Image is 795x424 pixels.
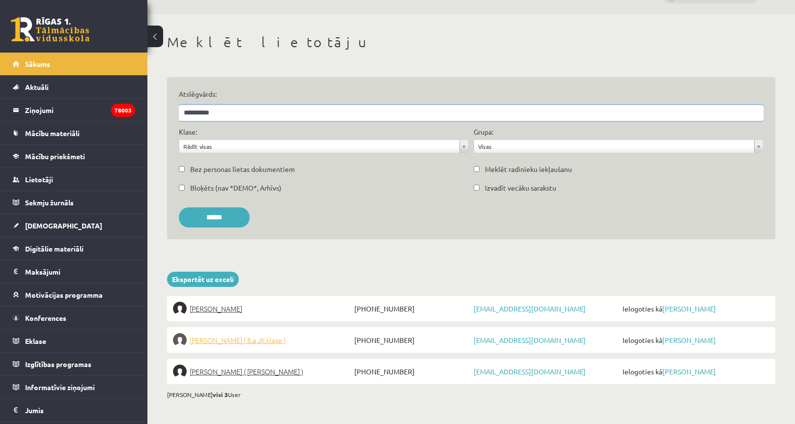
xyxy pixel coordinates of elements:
span: [PHONE_NUMBER] [352,365,471,378]
label: Grupa: [474,127,493,137]
a: [EMAIL_ADDRESS][DOMAIN_NAME] [474,336,586,344]
b: visi 3 [213,391,228,398]
span: Ielogoties kā [620,302,769,315]
label: Izvadīt vecāku sarakstu [485,183,556,193]
a: Izglītības programas [13,353,135,375]
span: Ielogoties kā [620,365,769,378]
span: Izglītības programas [25,360,91,368]
span: Konferences [25,313,66,322]
a: [PERSON_NAME] ( 8.a JK klase ) [173,333,352,347]
span: [PHONE_NUMBER] [352,302,471,315]
img: Veronika Jakušonoka [173,365,187,378]
a: Motivācijas programma [13,283,135,306]
a: Digitālie materiāli [13,237,135,260]
span: Eklase [25,337,46,345]
label: Meklēt radinieku iekļaušanu [485,164,572,174]
a: [DEMOGRAPHIC_DATA] [13,214,135,237]
a: Rīgas 1. Tālmācības vidusskola [11,17,89,42]
h1: Meklēt lietotāju [167,34,775,51]
span: Jumis [25,406,44,415]
a: [PERSON_NAME] [662,304,716,313]
label: Klase: [179,127,197,137]
a: Eklase [13,330,135,352]
legend: Maksājumi [25,260,135,283]
a: Eksportēt uz exceli [167,272,239,287]
img: Anita Jakušonoka [173,302,187,315]
span: Motivācijas programma [25,290,103,299]
span: Rādīt visas [183,140,455,153]
span: Aktuāli [25,83,49,91]
a: Konferences [13,307,135,329]
span: [PERSON_NAME] ( 8.a JK klase ) [190,333,285,347]
span: [DEMOGRAPHIC_DATA] [25,221,102,230]
a: [PERSON_NAME] [173,302,352,315]
legend: Ziņojumi [25,99,135,121]
a: [PERSON_NAME] [662,367,716,376]
a: Aktuāli [13,76,135,98]
a: [PERSON_NAME] [662,336,716,344]
span: Sekmju žurnāls [25,198,74,207]
span: Digitālie materiāli [25,244,84,253]
div: [PERSON_NAME] User [167,390,775,399]
a: Ziņojumi78003 [13,99,135,121]
span: Lietotāji [25,175,53,184]
span: Mācību priekšmeti [25,152,85,161]
a: Visas [474,140,763,153]
span: [PERSON_NAME] ( [PERSON_NAME] ) [190,365,303,378]
span: Informatīvie ziņojumi [25,383,95,392]
span: Ielogoties kā [620,333,769,347]
a: [EMAIL_ADDRESS][DOMAIN_NAME] [474,367,586,376]
a: Rādīt visas [179,140,468,153]
span: Mācību materiāli [25,129,80,138]
a: [PERSON_NAME] ( [PERSON_NAME] ) [173,365,352,378]
label: Atslēgvārds: [179,89,764,99]
a: Mācību priekšmeti [13,145,135,168]
a: Lietotāji [13,168,135,191]
span: Visas [478,140,750,153]
span: Sākums [25,59,50,68]
span: [PHONE_NUMBER] [352,333,471,347]
a: Informatīvie ziņojumi [13,376,135,398]
a: Jumis [13,399,135,422]
img: Samanta Jakušonoka [173,333,187,347]
a: [EMAIL_ADDRESS][DOMAIN_NAME] [474,304,586,313]
a: Sekmju žurnāls [13,191,135,214]
label: Bez personas lietas dokumentiem [190,164,295,174]
i: 78003 [111,104,135,117]
label: Bloķēts (nav *DEMO*, Arhīvs) [190,183,282,193]
span: [PERSON_NAME] [190,302,242,315]
a: Mācību materiāli [13,122,135,144]
a: Sākums [13,53,135,75]
a: Maksājumi [13,260,135,283]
